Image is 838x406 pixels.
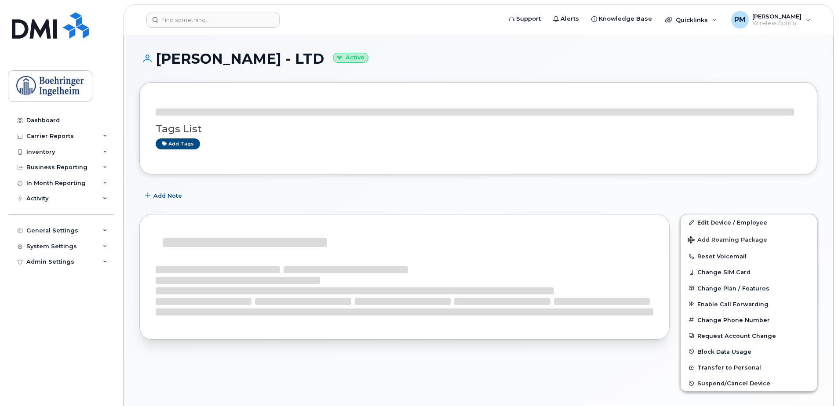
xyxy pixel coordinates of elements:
button: Suspend/Cancel Device [681,375,817,391]
span: Suspend/Cancel Device [697,380,770,387]
span: Add Note [153,192,182,200]
a: Add tags [156,138,200,149]
button: Request Account Change [681,328,817,344]
span: Add Roaming Package [688,236,767,245]
h3: Tags List [156,123,801,134]
button: Transfer to Personal [681,359,817,375]
button: Change SIM Card [681,264,817,280]
button: Enable Call Forwarding [681,296,817,312]
h1: [PERSON_NAME] - LTD [139,51,817,66]
button: Add Roaming Package [681,230,817,248]
button: Block Data Usage [681,344,817,359]
span: Change Plan / Features [697,285,769,291]
button: Change Plan / Features [681,280,817,296]
button: Add Note [139,188,189,203]
button: Reset Voicemail [681,248,817,264]
button: Change Phone Number [681,312,817,328]
a: Edit Device / Employee [681,214,817,230]
small: Active [333,53,368,63]
span: Enable Call Forwarding [697,301,769,307]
